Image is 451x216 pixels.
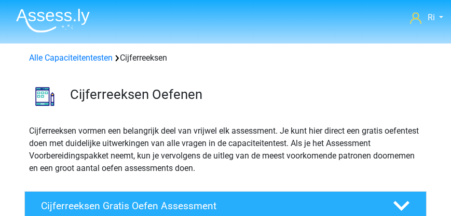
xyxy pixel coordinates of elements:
[41,200,378,212] h4: Cijferreeksen Gratis Oefen Assessment
[25,77,65,117] img: cijferreeksen
[25,52,426,64] div: Cijferreeksen
[29,125,422,175] p: Cijferreeksen vormen een belangrijk deel van vrijwel elk assessment. Je kunt hier direct een grat...
[70,87,418,103] h3: Cijferreeksen Oefenen
[29,53,113,63] a: Alle Capaciteitentesten
[428,12,435,22] span: Ri
[410,11,443,24] a: Ri
[16,8,90,33] img: Assessly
